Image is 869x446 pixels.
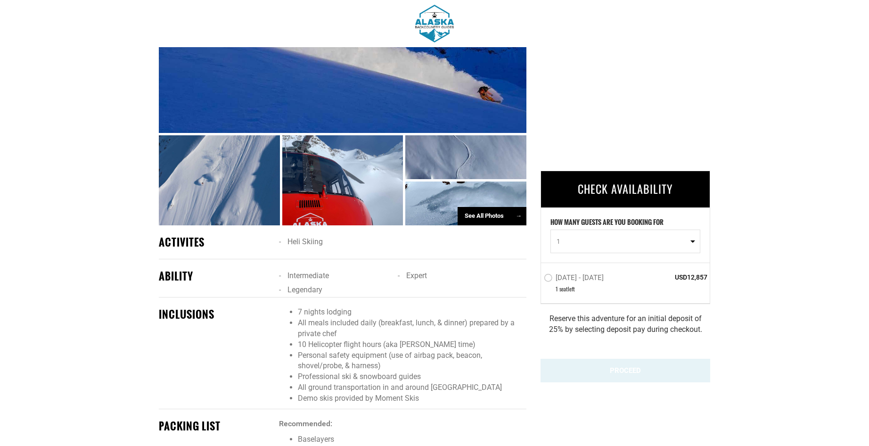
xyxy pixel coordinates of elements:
[298,307,526,318] li: 7 nights lodging
[550,230,700,253] button: 1
[516,212,522,219] span: →
[159,235,272,249] div: ACTIVITES
[287,237,323,246] span: Heli Skiing
[279,419,332,428] strong: Recommended:
[298,318,526,339] li: All meals included daily (breakfast, lunch, & dinner) prepared by a private chef
[159,269,272,283] div: ABILITY
[298,393,526,404] li: Demo skis provided by Moment Skis
[544,273,606,285] label: [DATE] - [DATE]
[298,350,526,372] li: Personal safety equipment (use of airbag pack, beacon, shovel/probe, & harness)
[287,285,322,294] span: Legendary
[541,304,710,345] div: Reserve this adventure for an initial deposit of 25% by selecting deposit pay during checkout.
[298,434,526,445] li: Baselayers
[298,339,526,350] li: 10 Helicopter flight hours (aka [PERSON_NAME] time)
[415,5,454,42] img: 1603915880.png
[406,271,427,280] span: Expert
[159,307,272,322] div: INCLUSIONS
[287,271,329,280] span: Intermediate
[298,382,526,393] li: All ground transportation in and around [GEOGRAPHIC_DATA]
[159,419,272,433] div: PACKING LIST
[559,285,575,293] span: seat left
[639,273,707,282] span: USD12,857
[556,285,558,293] span: 1
[557,237,688,246] span: 1
[298,372,526,382] li: Professional ski & snowboard guides
[550,217,664,230] label: HOW MANY GUESTS ARE YOU BOOKING FOR
[458,207,526,225] div: See All Photos
[578,180,673,197] span: CHECK AVAILABILITY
